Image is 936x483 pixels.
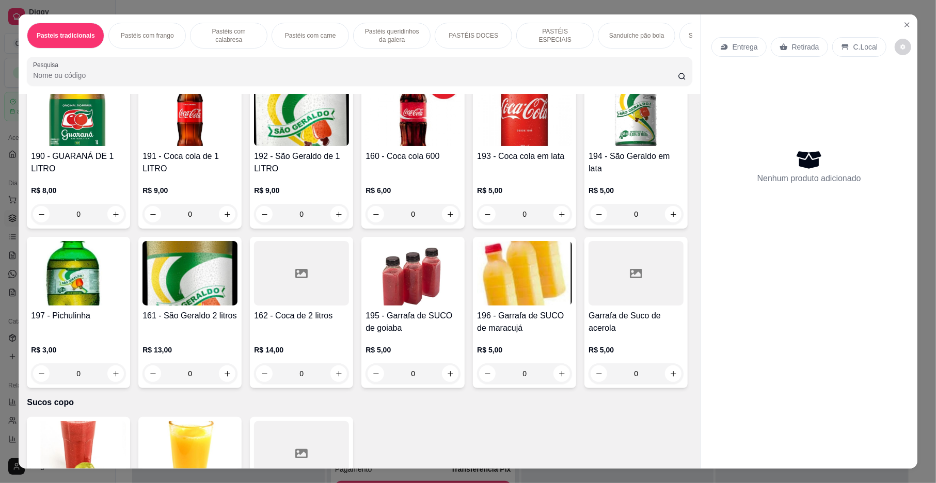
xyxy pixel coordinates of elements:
[589,82,684,146] img: product-image
[449,31,498,40] p: PASTÉIS DOCES
[330,365,347,382] button: increase-product-quantity
[254,345,349,355] p: R$ 14,00
[477,150,572,163] h4: 193 - Coca cola em lata
[219,365,235,382] button: increase-product-quantity
[142,150,237,175] h4: 191 - Coca cola de 1 LITRO
[479,365,496,382] button: decrease-product-quantity
[366,241,461,305] img: product-image
[33,70,678,81] input: Pesquisa
[553,206,570,222] button: increase-product-quantity
[254,310,349,322] h4: 162 - Coca de 2 litros
[199,27,259,44] p: Pastéis com calabresa
[895,39,911,55] button: decrease-product-quantity
[145,365,161,382] button: decrease-product-quantity
[366,185,461,196] p: R$ 6,00
[254,82,349,146] img: product-image
[254,185,349,196] p: R$ 9,00
[757,172,861,185] p: Nenhum produto adicionado
[477,345,572,355] p: R$ 5,00
[31,345,126,355] p: R$ 3,00
[853,42,878,52] p: C.Local
[665,365,681,382] button: increase-product-quantity
[145,206,161,222] button: decrease-product-quantity
[142,310,237,322] h4: 161 - São Geraldo 2 litros
[591,365,607,382] button: decrease-product-quantity
[142,82,237,146] img: product-image
[142,241,237,305] img: product-image
[366,310,461,334] h4: 195 - Garrafa de SUCO de goiaba
[477,82,572,146] img: product-image
[362,27,422,44] p: Pastéis queridinhos da galera
[665,206,681,222] button: increase-product-quantity
[33,365,50,382] button: decrease-product-quantity
[733,42,758,52] p: Entrega
[254,150,349,175] h4: 192 - São Geraldo de 1 LITRO
[219,206,235,222] button: increase-product-quantity
[31,82,126,146] img: product-image
[256,206,273,222] button: decrease-product-quantity
[31,310,126,322] h4: 197 - Pichulinha
[589,345,684,355] p: R$ 5,00
[366,150,461,163] h4: 160 - Coca cola 600
[553,365,570,382] button: increase-product-quantity
[591,206,607,222] button: decrease-product-quantity
[477,241,572,305] img: product-image
[33,206,50,222] button: decrease-product-quantity
[31,241,126,305] img: product-image
[589,185,684,196] p: R$ 5,00
[285,31,336,40] p: Pastéis com carne
[442,206,458,222] button: increase-product-quantity
[368,206,384,222] button: decrease-product-quantity
[31,185,126,196] p: R$ 8,00
[256,365,273,382] button: decrease-product-quantity
[366,82,461,146] img: product-image
[366,345,461,355] p: R$ 5,00
[107,365,124,382] button: increase-product-quantity
[792,42,819,52] p: Retirada
[142,185,237,196] p: R$ 9,00
[525,27,585,44] p: PASTÉIS ESPECIAIS
[31,150,126,175] h4: 190 - GUARANÁ DE 1 LITRO
[477,185,572,196] p: R$ 5,00
[899,17,915,33] button: Close
[589,150,684,175] h4: 194 - São Geraldo em lata
[589,310,684,334] h4: Garrafa de Suco de acerola
[37,31,95,40] p: Pasteis tradicionais
[142,345,237,355] p: R$ 13,00
[442,365,458,382] button: increase-product-quantity
[330,206,347,222] button: increase-product-quantity
[107,206,124,222] button: increase-product-quantity
[479,206,496,222] button: decrease-product-quantity
[368,365,384,382] button: decrease-product-quantity
[33,60,62,69] label: Pesquisa
[689,31,748,40] p: Sanduíche pão árabe
[477,310,572,334] h4: 196 - Garrafa de SUCO de maracujá
[609,31,664,40] p: Sanduíche pão bola
[27,396,692,409] p: Sucos copo
[121,31,174,40] p: Pastéis com frango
